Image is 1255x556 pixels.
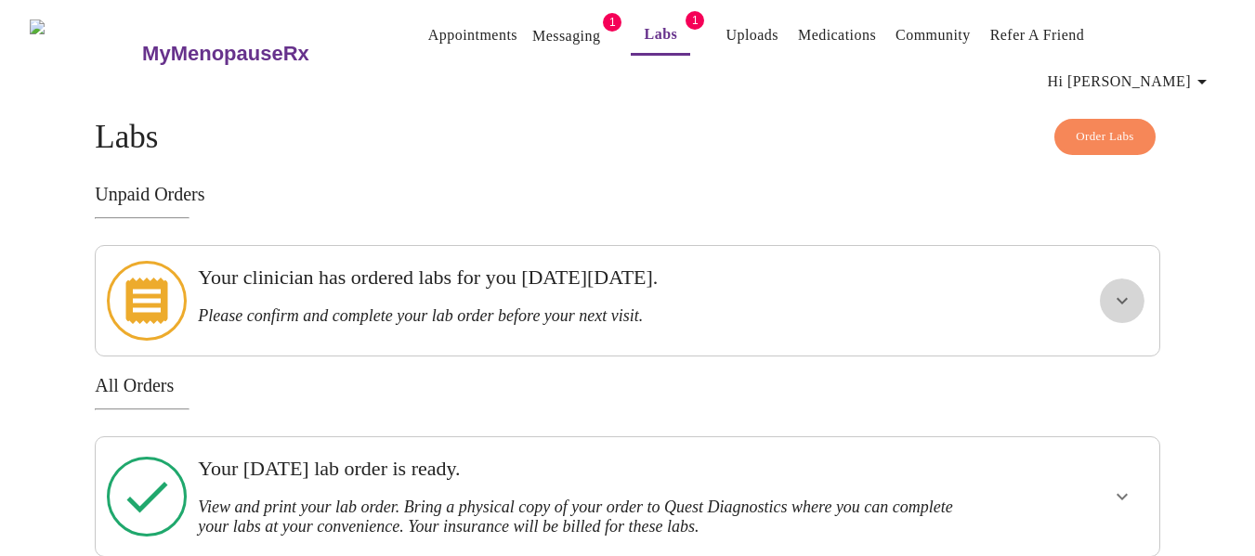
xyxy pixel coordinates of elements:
[428,22,517,48] a: Appointments
[718,17,786,54] button: Uploads
[142,42,309,66] h3: MyMenopauseRx
[1076,126,1134,148] span: Order Labs
[791,17,883,54] button: Medications
[895,22,971,48] a: Community
[525,18,608,55] button: Messaging
[1040,63,1221,100] button: Hi [PERSON_NAME]
[798,22,876,48] a: Medications
[1100,474,1144,519] button: show more
[198,457,954,481] h3: Your [DATE] lab order is ready.
[603,13,621,32] span: 1
[140,21,384,86] a: MyMenopauseRx
[1054,119,1156,155] button: Order Labs
[888,17,978,54] button: Community
[198,498,954,537] h3: View and print your lab order. Bring a physical copy of your order to Quest Diagnostics where you...
[1048,69,1213,95] span: Hi [PERSON_NAME]
[95,375,1160,396] h3: All Orders
[30,19,140,89] img: MyMenopauseRx Logo
[645,21,678,47] a: Labs
[631,16,690,56] button: Labs
[421,17,525,54] button: Appointments
[983,17,1092,54] button: Refer a Friend
[726,22,778,48] a: Uploads
[95,184,1160,205] h3: Unpaid Orders
[95,119,1160,156] h4: Labs
[990,22,1085,48] a: Refer a Friend
[686,11,704,30] span: 1
[198,306,954,326] h3: Please confirm and complete your lab order before your next visit.
[532,23,600,49] a: Messaging
[1100,278,1144,323] button: show more
[198,265,954,290] h3: Your clinician has ordered labs for you [DATE][DATE].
